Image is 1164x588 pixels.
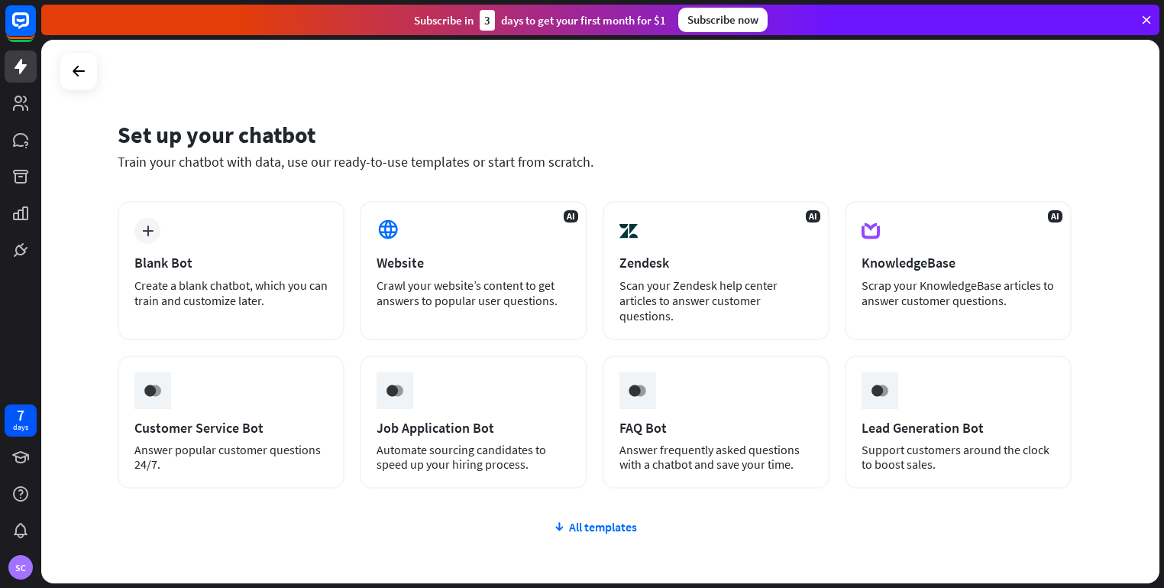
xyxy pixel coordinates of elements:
[17,408,24,422] div: 7
[13,422,28,433] div: days
[8,555,33,580] div: SC
[5,404,37,437] a: 7 days
[480,10,495,31] div: 3
[414,10,666,31] div: Subscribe in days to get your first month for $1
[678,8,768,32] div: Subscribe now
